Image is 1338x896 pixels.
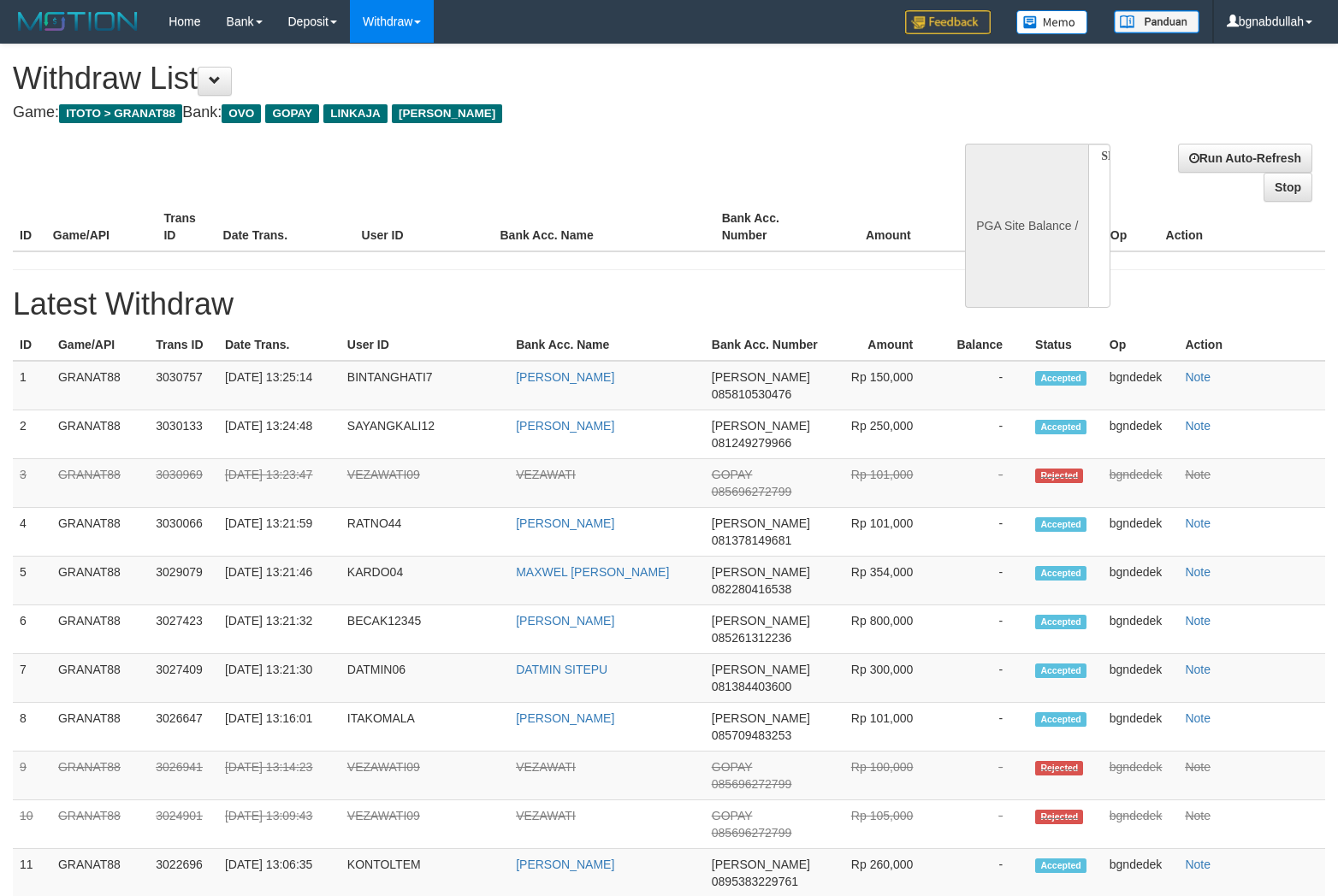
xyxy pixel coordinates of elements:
[1178,144,1312,173] a: Run Auto-Refresh
[516,419,614,433] a: [PERSON_NAME]
[218,654,340,703] td: [DATE] 13:21:30
[1035,663,1086,678] span: Accepted
[833,361,939,410] td: Rp 150,000
[516,809,575,822] a: VEZAWATI
[516,711,614,725] a: [PERSON_NAME]
[340,752,509,800] td: VEZAWATI09
[51,605,149,654] td: GRANAT88
[1035,420,1086,434] span: Accepted
[340,703,509,752] td: ITAKOMALA
[712,711,810,725] span: [PERSON_NAME]
[938,410,1028,459] td: -
[149,329,218,361] th: Trans ID
[712,533,791,547] span: 081378149681
[712,387,791,401] span: 085810530476
[1103,508,1179,557] td: bgndedek
[712,680,791,693] span: 081384403600
[218,410,340,459] td: [DATE] 13:24:48
[938,800,1028,849] td: -
[712,582,791,596] span: 082280416538
[157,203,216,251] th: Trans ID
[218,703,340,752] td: [DATE] 13:16:01
[494,203,715,251] th: Bank Acc. Name
[712,777,791,791] span: 085696272799
[1035,469,1083,483] span: Rejected
[218,605,340,654] td: [DATE] 13:21:32
[516,760,575,774] a: VEZAWATI
[340,459,509,508] td: VEZAWATI09
[712,728,791,742] span: 085709483253
[1103,557,1179,605] td: bgndedek
[323,104,388,123] span: LINKAJA
[1103,703,1179,752] td: bgndedek
[1035,566,1086,581] span: Accepted
[13,9,143,34] img: MOTION_logo.png
[833,800,939,849] td: Rp 105,000
[712,565,810,579] span: [PERSON_NAME]
[1035,810,1083,824] span: Rejected
[712,809,752,822] span: GOPAY
[833,410,939,459] td: Rp 250,000
[13,62,875,96] h1: Withdraw List
[712,485,791,498] span: 085696272799
[149,410,218,459] td: 3030133
[905,10,991,34] img: Feedback.jpg
[1185,663,1211,676] a: Note
[392,104,502,123] span: [PERSON_NAME]
[1185,516,1211,530] a: Note
[509,329,705,361] th: Bank Acc. Name
[938,703,1028,752] td: -
[218,361,340,410] td: [DATE] 13:25:14
[1103,329,1179,361] th: Op
[340,800,509,849] td: VEZAWATI09
[833,508,939,557] td: Rp 101,000
[149,654,218,703] td: 3027409
[1104,203,1159,251] th: Op
[833,557,939,605] td: Rp 354,000
[13,703,51,752] td: 8
[712,760,752,774] span: GOPAY
[51,329,149,361] th: Game/API
[340,361,509,410] td: BINTANGHATI7
[13,361,51,410] td: 1
[340,654,509,703] td: DATMIN06
[1103,800,1179,849] td: bgndedek
[149,752,218,800] td: 3026941
[938,361,1028,410] td: -
[1103,361,1179,410] td: bgndedek
[1185,614,1211,628] a: Note
[340,605,509,654] td: BECAK12345
[712,663,810,676] span: [PERSON_NAME]
[938,508,1028,557] td: -
[149,703,218,752] td: 3026647
[516,468,575,481] a: VEZAWATI
[13,287,1325,321] h1: Latest Withdraw
[149,508,218,557] td: 3030066
[51,654,149,703] td: GRANAT88
[833,654,939,703] td: Rp 300,000
[1178,329,1325,361] th: Action
[965,144,1088,308] div: PGA Site Balance /
[712,826,791,840] span: 085696272799
[1185,858,1211,871] a: Note
[938,557,1028,605] td: -
[938,329,1028,361] th: Balance
[833,459,939,508] td: Rp 101,000
[265,104,319,123] span: GOPAY
[340,557,509,605] td: KARDO04
[1103,654,1179,703] td: bgndedek
[712,516,810,530] span: [PERSON_NAME]
[1114,10,1199,33] img: panduan.png
[715,203,826,251] th: Bank Acc. Number
[51,410,149,459] td: GRANAT88
[51,800,149,849] td: GRANAT88
[1035,761,1083,775] span: Rejected
[13,800,51,849] td: 10
[712,370,810,384] span: [PERSON_NAME]
[340,329,509,361] th: User ID
[218,752,340,800] td: [DATE] 13:14:23
[1035,371,1086,386] span: Accepted
[516,565,669,579] a: MAXWEL [PERSON_NAME]
[51,703,149,752] td: GRANAT88
[938,654,1028,703] td: -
